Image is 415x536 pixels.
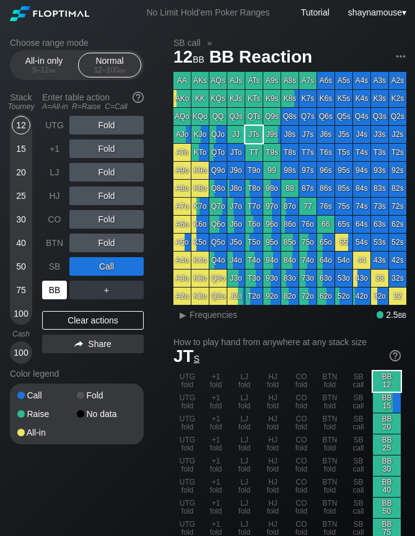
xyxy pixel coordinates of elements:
[227,288,245,305] div: J2o
[299,216,317,233] div: 76o
[335,216,352,233] div: 65s
[173,234,191,251] div: A5o
[335,126,352,143] div: J5s
[227,216,245,233] div: J6o
[389,234,406,251] div: 52s
[281,270,299,287] div: 83o
[245,126,263,143] div: JTs
[316,413,344,434] div: BTN fold
[173,126,191,143] div: AJo
[209,270,227,287] div: Q3o
[259,477,287,497] div: HJ fold
[17,410,77,418] div: Raise
[335,234,352,251] div: 55
[191,288,209,305] div: K2o
[209,90,227,107] div: KQs
[12,257,30,276] div: 50
[245,288,263,305] div: T2o
[69,234,144,252] div: Fold
[173,144,191,161] div: ATo
[42,87,144,116] div: Enter table action
[389,90,406,107] div: K2s
[227,126,245,143] div: JJ
[202,413,230,434] div: +1 fold
[335,162,352,179] div: 95s
[202,477,230,497] div: +1 fold
[281,90,299,107] div: K8s
[263,144,281,161] div: T9s
[335,72,352,89] div: A5s
[371,72,388,89] div: A3s
[353,144,370,161] div: T4s
[74,341,83,348] img: share.864f2f62.svg
[317,108,334,125] div: Q6s
[12,187,30,205] div: 25
[299,198,317,215] div: 77
[394,50,408,63] img: ellipsis.fd386fe8.svg
[209,216,227,233] div: Q6o
[259,455,287,476] div: HJ fold
[15,53,72,77] div: All-in only
[299,144,317,161] div: T7s
[287,371,315,392] div: CO fold
[230,434,258,455] div: LJ fold
[389,270,406,287] div: 32s
[191,90,209,107] div: KK
[281,198,299,215] div: 87o
[42,281,67,299] div: BB
[12,343,30,362] div: 100
[398,310,406,320] span: bb
[317,288,334,305] div: 62o
[371,126,388,143] div: J3s
[17,428,77,437] div: All-in
[344,371,372,392] div: SB call
[17,391,77,400] div: Call
[227,90,245,107] div: KJs
[173,162,191,179] div: A9o
[344,498,372,518] div: SB call
[209,288,227,305] div: Q2o
[227,198,245,215] div: J7o
[317,270,334,287] div: 63o
[263,252,281,269] div: 94o
[12,163,30,182] div: 20
[18,66,70,74] div: 5 – 12
[344,413,372,434] div: SB call
[353,72,370,89] div: A4s
[353,90,370,107] div: K4s
[12,304,30,323] div: 100
[299,72,317,89] div: A7s
[191,72,209,89] div: AKs
[281,180,299,197] div: 88
[191,216,209,233] div: K6o
[227,162,245,179] div: J9o
[353,108,370,125] div: Q4s
[373,455,401,476] div: BB 30
[281,216,299,233] div: 86o
[10,38,144,48] h2: Choose range mode
[281,234,299,251] div: 85o
[172,37,203,48] span: SB call
[173,198,191,215] div: A7o
[344,434,372,455] div: SB call
[227,72,245,89] div: AJs
[209,162,227,179] div: Q9o
[245,216,263,233] div: T6o
[245,72,263,89] div: ATs
[263,108,281,125] div: Q9s
[5,87,37,116] div: Stack
[42,234,67,252] div: BTN
[281,288,299,305] div: 82o
[371,270,388,287] div: 33
[389,216,406,233] div: 62s
[69,257,144,276] div: Call
[389,108,406,125] div: Q2s
[353,234,370,251] div: 54s
[344,477,372,497] div: SB call
[353,180,370,197] div: 84s
[287,455,315,476] div: CO fold
[42,139,67,158] div: +1
[317,252,334,269] div: 64o
[202,392,230,413] div: +1 fold
[263,90,281,107] div: K9s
